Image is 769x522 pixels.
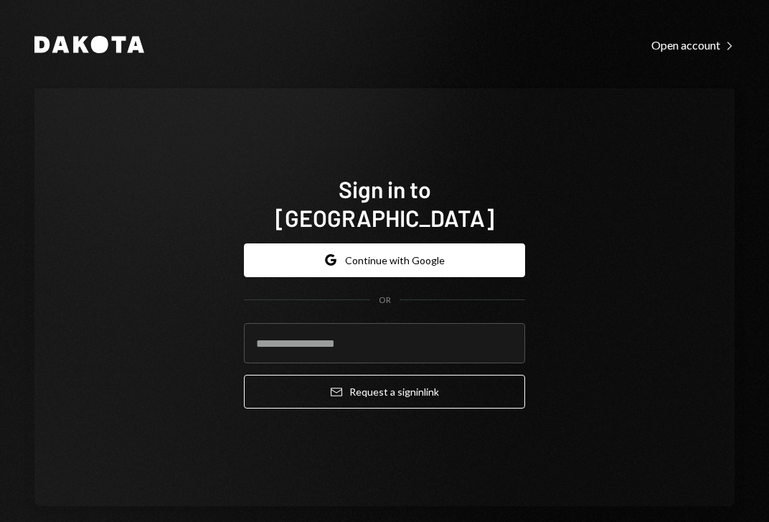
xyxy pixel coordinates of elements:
div: Open account [651,38,735,52]
div: OR [379,294,391,307]
h1: Sign in to [GEOGRAPHIC_DATA] [244,174,525,232]
a: Open account [651,37,735,52]
button: Continue with Google [244,243,525,277]
button: Request a signinlink [244,375,525,409]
